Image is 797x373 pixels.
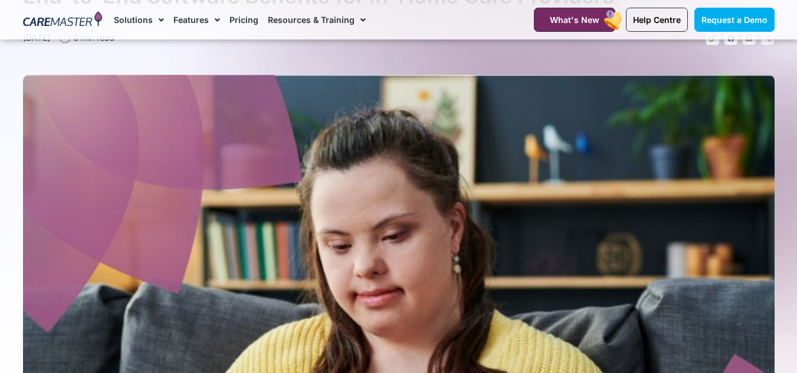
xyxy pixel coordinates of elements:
[701,15,768,25] span: Request a Demo
[626,8,688,32] a: Help Centre
[694,8,775,32] a: Request a Demo
[23,11,103,29] img: CareMaster Logo
[534,8,615,32] a: What's New
[550,15,599,25] span: What's New
[633,15,681,25] span: Help Centre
